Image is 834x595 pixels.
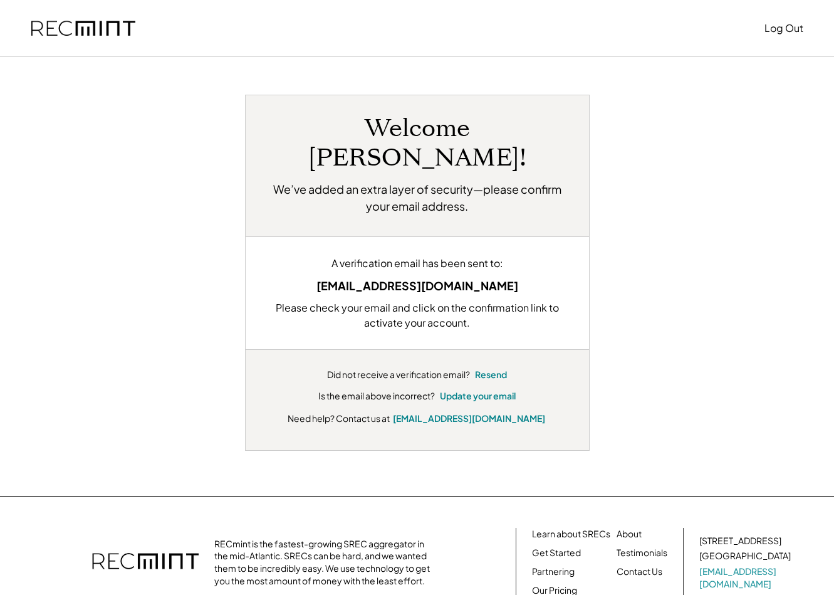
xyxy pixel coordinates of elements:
button: Resend [475,369,507,381]
a: Learn about SRECs [532,528,610,540]
a: Testimonials [617,547,667,559]
a: Contact Us [617,566,662,578]
div: Is the email above incorrect? [318,390,435,403]
div: [STREET_ADDRESS] [699,535,781,547]
div: [GEOGRAPHIC_DATA] [699,550,791,562]
h2: We’ve added an extra layer of security—please confirm your email address. [264,181,570,214]
div: Need help? Contact us at [288,412,390,425]
div: A verification email has been sent to: [264,256,570,271]
button: Log Out [764,16,803,41]
a: [EMAIL_ADDRESS][DOMAIN_NAME] [393,413,545,424]
img: recmint-logotype%403x.png [92,540,199,584]
div: Please check your email and click on the confirmation link to activate your account. [264,300,570,330]
a: About [617,528,642,540]
h1: Welcome [PERSON_NAME]! [264,114,570,173]
div: [EMAIL_ADDRESS][DOMAIN_NAME] [264,277,570,294]
a: Partnering [532,566,575,578]
a: Get Started [532,547,581,559]
button: Update your email [440,390,516,403]
div: RECmint is the fastest-growing SREC aggregator in the mid-Atlantic. SRECs can be hard, and we wan... [214,538,437,587]
img: recmint-logotype%403x.png [31,21,135,36]
div: Did not receive a verification email? [327,369,470,381]
a: [EMAIL_ADDRESS][DOMAIN_NAME] [699,566,793,590]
